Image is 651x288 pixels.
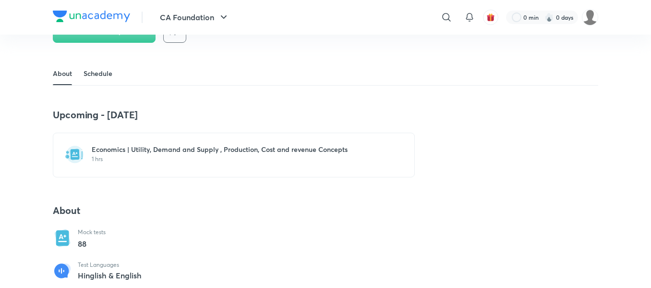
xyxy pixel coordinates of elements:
[92,145,387,154] h6: Economics | Utility, Demand and Supply , Production, Cost and revenue Concepts
[78,228,106,236] p: Mock tests
[486,13,495,22] img: avatar
[78,271,142,280] p: Hinglish & English
[544,13,554,22] img: streak
[53,204,415,217] h4: About
[92,155,387,163] p: 1 hrs
[53,62,72,85] a: About
[78,238,106,250] p: 88
[84,62,112,85] a: Schedule
[483,10,498,25] button: avatar
[582,9,598,25] img: Syeda Nayareen
[53,11,130,22] img: Company Logo
[65,145,84,164] img: test
[154,8,235,27] button: CA Foundation
[53,11,130,25] a: Company Logo
[53,109,415,121] h4: Upcoming - [DATE]
[78,261,142,269] p: Test Languages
